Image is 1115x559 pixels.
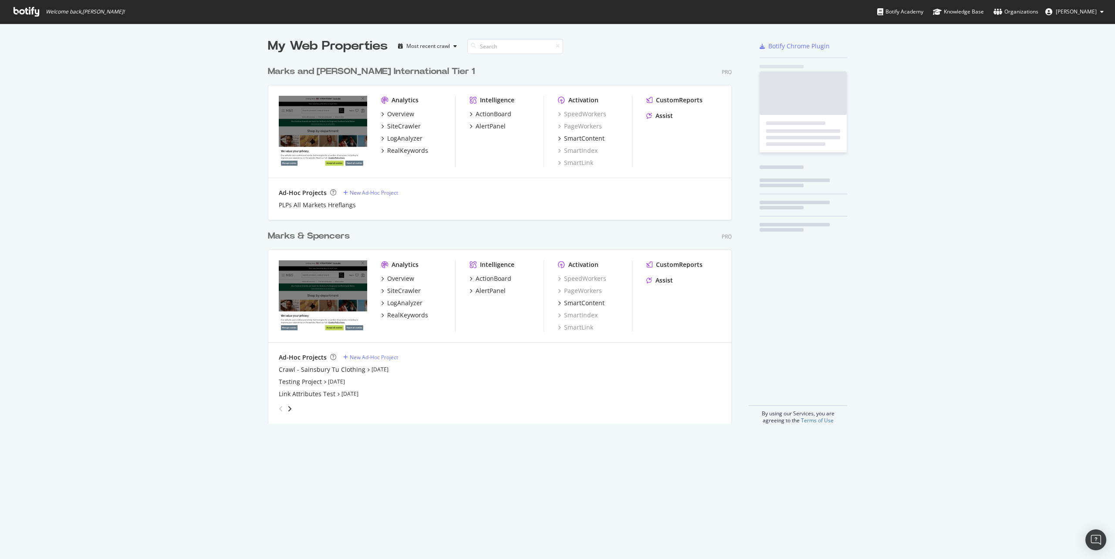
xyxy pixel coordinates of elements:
[476,110,511,118] div: ActionBoard
[268,230,353,242] a: Marks & Spencers
[392,96,419,104] div: Analytics
[387,286,421,295] div: SiteCrawler
[558,146,598,155] a: SmartIndex
[279,189,327,197] div: Ad-Hoc Projects
[372,366,389,373] a: [DATE]
[381,134,422,143] a: LogAnalyzer
[279,201,356,209] a: PLPs All Markets Hreflangs
[656,260,703,269] div: CustomReports
[470,110,511,118] a: ActionBoard
[722,233,732,240] div: Pro
[387,146,428,155] div: RealKeywords
[406,44,450,49] div: Most recent crawl
[268,55,739,424] div: grid
[1056,8,1097,15] span: Andrea Scalia
[480,260,514,269] div: Intelligence
[480,96,514,104] div: Intelligence
[1038,5,1111,19] button: [PERSON_NAME]
[275,402,287,416] div: angle-left
[646,111,673,120] a: Assist
[381,274,414,283] a: Overview
[655,111,673,120] div: Assist
[279,365,365,374] a: Crawl - Sainsbury Tu Clothing
[279,96,367,166] img: www.marksandspencer.com
[1085,529,1106,550] div: Open Intercom Messenger
[328,378,345,385] a: [DATE]
[268,65,475,78] div: Marks and [PERSON_NAME] International Tier 1
[646,276,673,285] a: Assist
[749,405,847,424] div: By using our Services, you are agreeing to the
[476,122,506,131] div: AlertPanel
[722,68,732,76] div: Pro
[392,260,419,269] div: Analytics
[564,299,605,307] div: SmartContent
[387,299,422,307] div: LogAnalyzer
[387,134,422,143] div: LogAnalyzer
[558,299,605,307] a: SmartContent
[656,96,703,104] div: CustomReports
[568,260,598,269] div: Activation
[268,65,478,78] a: Marks and [PERSON_NAME] International Tier 1
[268,230,350,242] div: Marks & Spencers
[395,39,460,53] button: Most recent crawl
[801,417,834,424] a: Terms of Use
[287,404,293,413] div: angle-right
[381,122,421,131] a: SiteCrawler
[476,286,506,295] div: AlertPanel
[646,96,703,104] a: CustomReports
[558,323,593,332] a: SmartLink
[387,122,421,131] div: SiteCrawler
[558,311,598,320] a: SmartIndex
[470,286,506,295] a: AlertPanel
[877,7,923,16] div: Botify Academy
[558,274,606,283] a: SpeedWorkers
[279,390,335,398] a: Link Attributes Test
[350,189,398,196] div: New Ad-Hoc Project
[470,274,511,283] a: ActionBoard
[558,122,602,131] a: PageWorkers
[760,42,830,51] a: Botify Chrome Plugin
[343,354,398,361] a: New Ad-Hoc Project
[558,158,593,167] a: SmartLink
[933,7,984,16] div: Knowledge Base
[564,134,605,143] div: SmartContent
[646,260,703,269] a: CustomReports
[381,311,428,320] a: RealKeywords
[387,274,414,283] div: Overview
[558,134,605,143] a: SmartContent
[558,286,602,295] a: PageWorkers
[279,353,327,362] div: Ad-Hoc Projects
[381,110,414,118] a: Overview
[476,274,511,283] div: ActionBoard
[350,354,398,361] div: New Ad-Hoc Project
[470,122,506,131] a: AlertPanel
[343,189,398,196] a: New Ad-Hoc Project
[341,390,358,397] a: [DATE]
[381,286,421,295] a: SiteCrawler
[268,37,388,55] div: My Web Properties
[387,311,428,320] div: RealKeywords
[279,377,322,386] a: Testing Project
[993,7,1038,16] div: Organizations
[279,260,367,331] img: www.marksandspencer.com/
[568,96,598,104] div: Activation
[467,39,563,54] input: Search
[558,110,606,118] a: SpeedWorkers
[46,8,125,15] span: Welcome back, [PERSON_NAME] !
[381,146,428,155] a: RealKeywords
[387,110,414,118] div: Overview
[768,42,830,51] div: Botify Chrome Plugin
[381,299,422,307] a: LogAnalyzer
